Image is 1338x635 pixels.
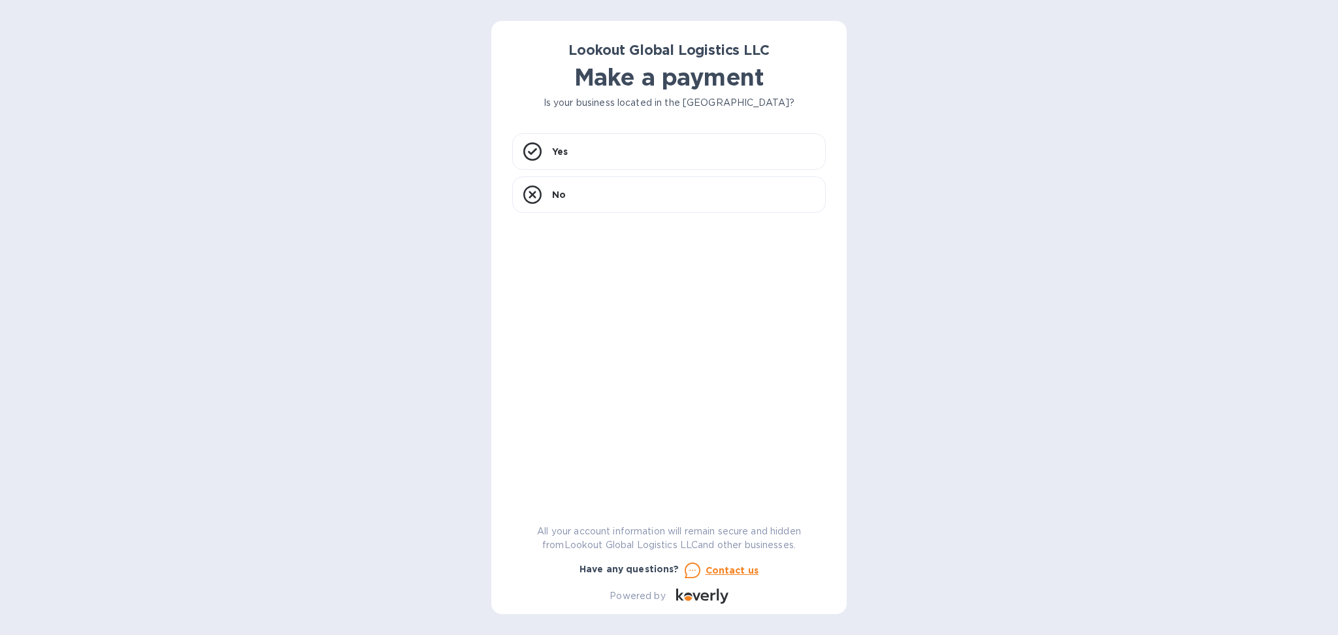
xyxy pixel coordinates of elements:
p: Is your business located in the [GEOGRAPHIC_DATA]? [512,96,826,110]
p: No [552,188,566,201]
p: Yes [552,145,568,158]
u: Contact us [706,565,759,576]
h1: Make a payment [512,63,826,91]
p: All your account information will remain secure and hidden from Lookout Global Logistics LLC and ... [512,525,826,552]
b: Lookout Global Logistics LLC [568,42,769,58]
p: Powered by [610,589,665,603]
b: Have any questions? [579,564,679,574]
